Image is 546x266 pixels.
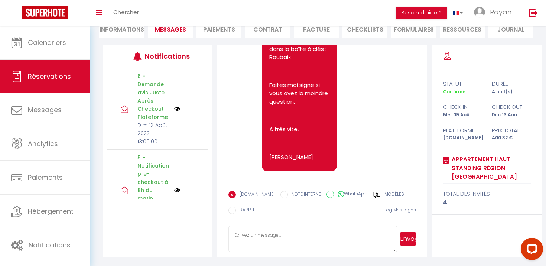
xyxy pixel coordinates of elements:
[28,72,71,81] span: Réservations
[487,103,536,111] div: check out
[137,153,169,202] p: 5 - Notification pre-checkout à 8h du matin
[99,20,144,38] li: Informations
[28,38,66,47] span: Calendriers
[342,20,387,38] li: CHECKLISTS
[529,8,538,17] img: logout
[174,106,180,112] img: NO IMAGE
[174,187,180,193] img: NO IMAGE
[29,240,71,250] span: Notifications
[400,232,416,246] button: Envoyer
[269,81,329,106] p: Faites moi signe si vous avez la moindre question.
[262,175,333,181] span: Dim 13 Août 2023 08:04:16 - mail
[269,153,329,162] p: [PERSON_NAME]
[384,207,416,213] span: Tag Messages
[145,48,186,65] h3: Notifications
[438,126,487,135] div: Plateforme
[396,7,447,19] button: Besoin d'aide ?
[28,207,74,216] span: Hébergement
[443,198,531,207] div: 4
[438,111,487,119] div: Mer 09 Aoû
[384,191,404,200] label: Modèles
[487,134,536,142] div: 400.32 €
[438,134,487,142] div: [DOMAIN_NAME]
[137,121,169,146] p: Dim 13 Août 2023 13:00:00
[294,20,339,38] li: Facture
[391,20,436,38] li: FORMULAIRES
[488,20,533,38] li: Journal
[113,8,139,16] span: Chercher
[236,191,275,199] label: [DOMAIN_NAME]
[288,191,321,199] label: NOTE INTERNE
[236,207,255,215] label: RAPPEL
[449,155,531,181] a: Appartement haut standing région [GEOGRAPHIC_DATA]
[155,25,186,34] span: Messages
[443,88,465,95] span: Confirmé
[487,126,536,135] div: Prix total
[438,103,487,111] div: check in
[490,7,511,17] span: Rayan
[22,6,68,19] img: Super Booking
[196,20,241,38] li: Paiements
[137,72,169,121] p: 6 - Demande avis Juste Après Checkout Plateforme
[487,80,536,88] div: durée
[245,20,290,38] li: Contrat
[28,105,62,114] span: Messages
[487,88,536,95] div: 4 nuit(s)
[438,80,487,88] div: statut
[440,20,485,38] li: Ressources
[334,191,368,199] label: WhatsApp
[28,139,58,148] span: Analytics
[443,189,531,198] div: total des invités
[515,235,546,266] iframe: LiveChat chat widget
[487,111,536,119] div: Dim 13 Aoû
[269,125,329,134] p: A très vite,
[474,7,485,18] img: ...
[28,173,63,182] span: Paiements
